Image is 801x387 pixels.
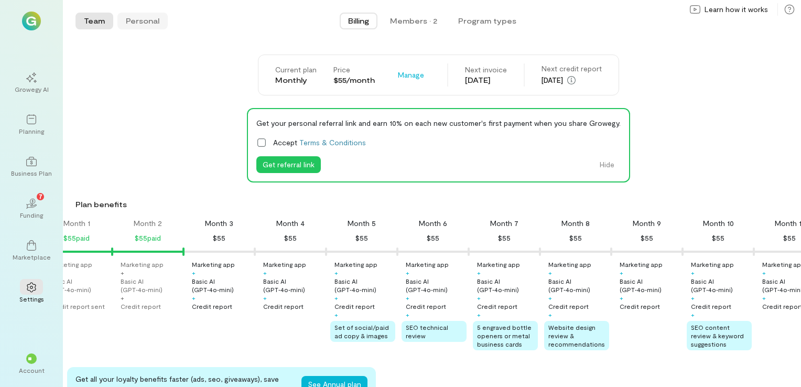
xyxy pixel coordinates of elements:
div: Marketing app [620,260,663,268]
div: + [334,268,338,277]
div: Funding [20,211,43,219]
div: Month 7 [490,218,518,229]
div: Basic AI (GPT‑4o‑mini) [620,277,680,294]
button: Program types [450,13,525,29]
div: Marketplace [13,253,51,261]
div: Month 9 [633,218,661,229]
div: + [263,294,267,302]
a: Growegy AI [13,64,50,102]
span: SEO technical review [406,324,448,339]
div: + [691,294,695,302]
div: + [121,268,124,277]
div: Credit report [406,302,446,310]
div: Credit report [477,302,517,310]
div: Credit report [691,302,731,310]
div: $55 [284,232,297,244]
div: Settings [19,295,44,303]
span: Billing [348,16,369,26]
div: $55 [641,232,653,244]
div: + [192,294,196,302]
div: Credit report sent [49,302,105,310]
div: + [620,268,623,277]
div: + [263,268,267,277]
div: Marketing app [49,260,92,268]
div: Basic AI (GPT‑4o‑mini) [691,277,752,294]
button: Team [75,13,113,29]
div: Price [333,64,375,75]
button: Billing [340,13,377,29]
div: + [548,294,552,302]
div: Plan benefits [75,199,797,210]
div: $55 [427,232,439,244]
div: + [477,268,481,277]
div: + [548,310,552,319]
div: Members · 2 [390,16,437,26]
div: $55 [213,232,225,244]
div: Get your personal referral link and earn 10% on each new customer's first payment when you share ... [256,117,621,128]
a: Planning [13,106,50,144]
div: $55/month [333,75,375,85]
span: Learn how it works [705,4,768,15]
div: Month 6 [419,218,447,229]
div: Marketing app [263,260,306,268]
button: Members · 2 [382,13,446,29]
div: $55 [498,232,511,244]
div: + [691,310,695,319]
div: + [334,294,338,302]
div: + [406,310,409,319]
div: Month 2 [134,218,162,229]
a: Marketplace [13,232,50,270]
div: Growegy AI [15,85,49,93]
div: Marketing app [406,260,449,268]
div: + [406,294,409,302]
span: 7 [39,191,42,201]
button: Manage [392,67,430,83]
div: Credit report [548,302,589,310]
div: $55 [783,232,796,244]
div: Credit report [121,302,161,310]
div: Month 5 [348,218,376,229]
div: Marketing app [121,260,164,268]
div: + [548,268,552,277]
span: Accept [273,137,366,148]
div: Month 3 [205,218,233,229]
span: Manage [398,70,424,80]
div: Business Plan [11,169,52,177]
div: + [477,310,481,319]
div: Current plan [275,64,317,75]
div: Credit report [192,302,232,310]
div: + [762,294,766,302]
div: $55 [355,232,368,244]
span: Set of social/paid ad copy & images [334,324,389,339]
div: [DATE] [465,75,507,85]
a: Business Plan [13,148,50,186]
div: Basic AI (GPT‑4o‑mini) [477,277,538,294]
div: Marketing app [691,260,734,268]
a: Terms & Conditions [299,138,366,147]
div: + [192,268,196,277]
div: $55 [569,232,582,244]
div: Credit report [263,302,304,310]
div: [DATE] [542,74,602,87]
span: Website design review & recommendations [548,324,605,348]
span: 5 engraved bottle openers or metal business cards [477,324,532,348]
div: Basic AI (GPT‑4o‑mini) [334,277,395,294]
div: + [121,294,124,302]
div: Monthly [275,75,317,85]
div: + [762,268,766,277]
button: Get referral link [256,156,321,173]
div: Credit report [334,302,375,310]
span: SEO content review & keyword suggestions [691,324,744,348]
div: $55 paid [135,232,161,244]
button: Hide [593,156,621,173]
div: Credit report [620,302,660,310]
div: Month 8 [561,218,590,229]
div: + [691,268,695,277]
div: Basic AI (GPT‑4o‑mini) [548,277,609,294]
div: Basic AI (GPT‑4o‑mini) [121,277,181,294]
div: + [620,294,623,302]
div: Planning [19,127,44,135]
a: Funding [13,190,50,228]
div: Next credit report [542,63,602,74]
